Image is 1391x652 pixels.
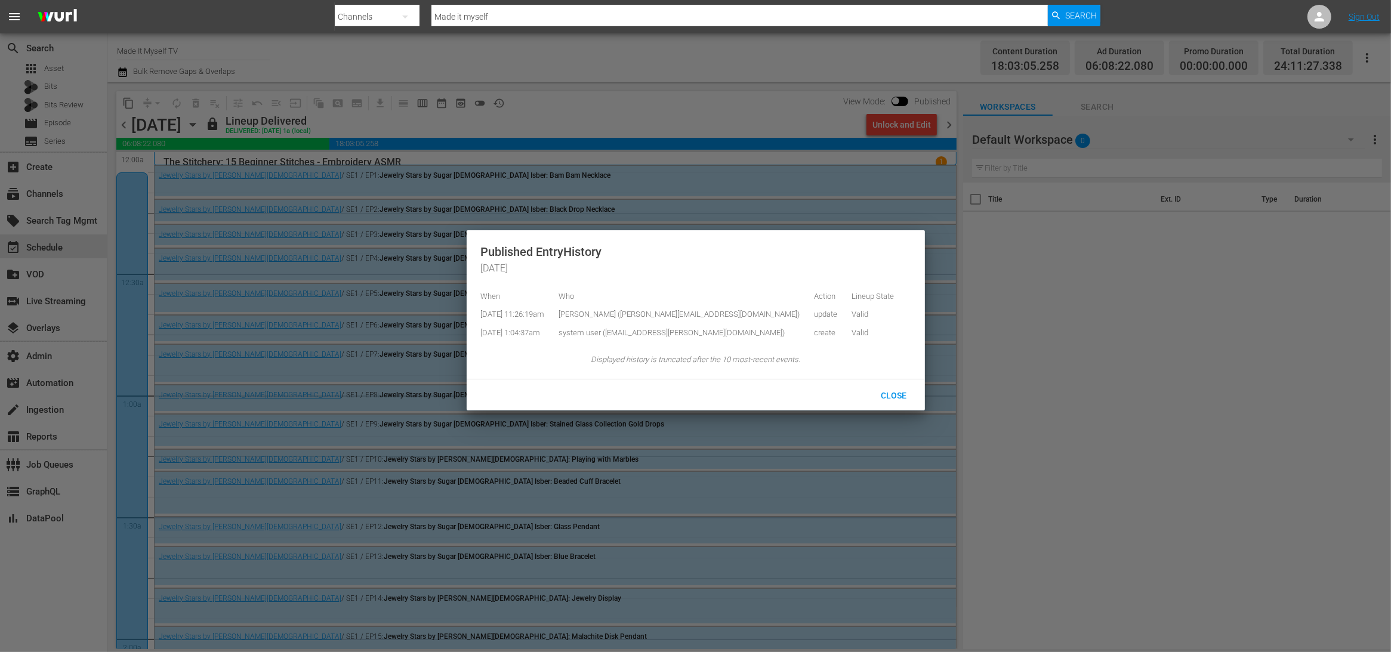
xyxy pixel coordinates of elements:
td: [DATE] 11:26:19am [481,305,552,324]
td: Lineup State [845,288,895,306]
td: update [807,305,845,324]
td: create [807,324,845,342]
span: Search [1065,5,1097,26]
td: [PERSON_NAME] ([PERSON_NAME][EMAIL_ADDRESS][DOMAIN_NAME]) [552,305,807,324]
td: When [481,288,552,306]
button: Close [868,384,920,406]
span: Close [871,391,916,400]
span: Displayed history is truncated after the 10 most-recent events. [481,354,911,366]
span: Published Entry History [481,245,911,259]
td: Valid [845,305,895,324]
td: Who [552,288,807,306]
img: ans4CAIJ8jUAAAAAAAAAAAAAAAAAAAAAAAAgQb4GAAAAAAAAAAAAAAAAAAAAAAAAJMjXAAAAAAAAAAAAAAAAAAAAAAAAgAT5G... [29,3,86,31]
button: Search [1048,5,1100,26]
span: [DATE] [481,262,911,276]
a: Sign Out [1349,12,1380,21]
td: Valid [845,324,895,342]
td: system user ([EMAIL_ADDRESS][PERSON_NAME][DOMAIN_NAME]) [552,324,807,342]
td: [DATE] 1:04:37am [481,324,552,342]
span: menu [7,10,21,24]
td: Action [807,288,845,306]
